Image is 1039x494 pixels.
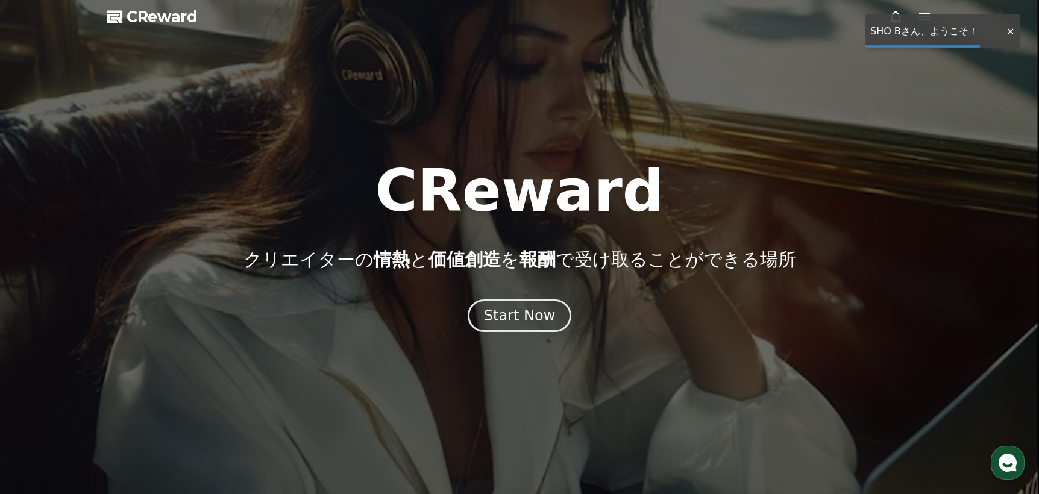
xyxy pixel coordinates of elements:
div: Start Now [484,306,556,325]
span: 価値創造 [428,249,501,270]
span: CReward [127,7,198,27]
p: クリエイターの と を で受け取ることができる場所 [243,249,796,270]
span: 報酬 [519,249,556,270]
h1: CReward [375,162,664,220]
a: Start Now [468,311,572,323]
button: Start Now [468,299,572,332]
span: 情熱 [374,249,410,270]
a: CReward [107,7,198,27]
